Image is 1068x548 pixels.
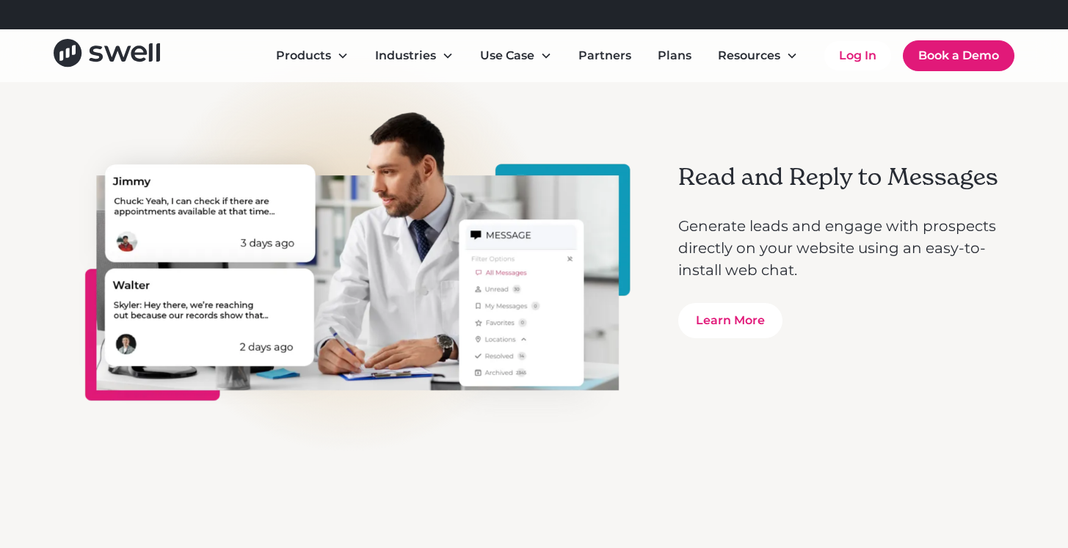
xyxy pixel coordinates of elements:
[480,47,534,65] div: Use Case
[54,39,160,72] a: home
[678,162,998,193] h3: Read and Reply to Messages
[678,215,1004,281] p: Generate leads and engage with prospects directly on your website using an easy-to-install web chat.
[65,60,634,440] img: Read and Reply to Messages
[824,41,891,70] a: Log In
[646,41,703,70] a: Plans
[375,47,436,65] div: Industries
[276,47,331,65] div: Products
[678,303,782,338] a: Learn More
[468,41,564,70] div: Use Case
[903,40,1014,71] a: Book a Demo
[264,41,360,70] div: Products
[706,41,810,70] div: Resources
[718,47,780,65] div: Resources
[363,41,465,70] div: Industries
[567,41,643,70] a: Partners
